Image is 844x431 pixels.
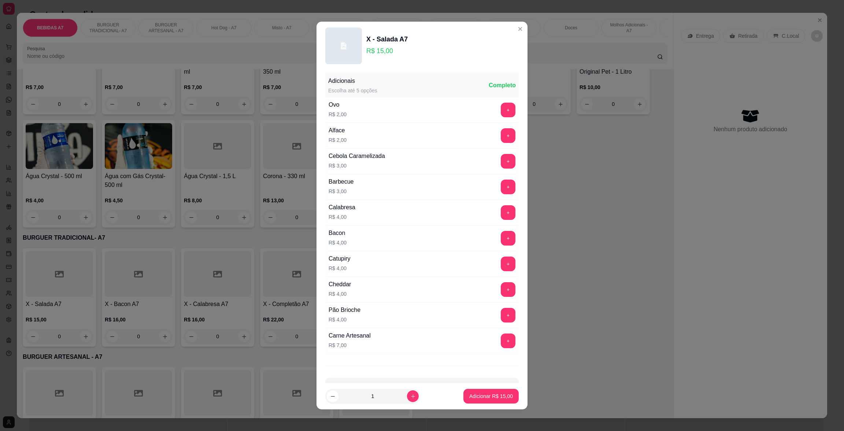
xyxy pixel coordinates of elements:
[329,316,360,323] p: R$ 4,00
[329,213,355,221] p: R$ 4,00
[329,254,351,263] div: Catupiry
[501,308,515,323] button: add
[469,393,513,400] p: Adicionar R$ 15,00
[328,87,377,94] div: Escolha até 5 opções
[501,205,515,220] button: add
[327,390,338,402] button: decrease-product-quantity
[501,128,515,143] button: add
[501,282,515,297] button: add
[329,265,351,272] p: R$ 4,00
[501,180,515,194] button: add
[407,390,419,402] button: increase-product-quantity
[501,257,515,271] button: add
[329,280,351,289] div: Cheddar
[329,177,354,186] div: Barbecue
[489,81,516,90] div: Completo
[501,103,515,117] button: add
[329,136,347,144] p: R$ 2,00
[329,111,347,118] p: R$ 2,00
[329,342,371,349] p: R$ 7,00
[329,306,360,314] div: Pão Brioche
[463,389,519,404] button: Adicionar R$ 15,00
[329,126,347,135] div: Alface
[329,100,347,109] div: Ovo
[329,203,355,212] div: Calabresa
[501,231,515,246] button: add
[329,152,385,161] div: Cebola Caramelizada
[501,154,515,169] button: add
[329,162,385,169] p: R$ 3,00
[329,239,347,246] p: R$ 4,00
[329,188,354,195] p: R$ 3,00
[501,334,515,348] button: add
[329,290,351,298] p: R$ 4,00
[329,229,347,237] div: Bacon
[366,46,408,56] p: R$ 15,00
[366,34,408,44] div: X - Salada A7
[514,23,526,35] button: Close
[328,77,377,85] div: Adicionais
[329,331,371,340] div: Carne Artesanal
